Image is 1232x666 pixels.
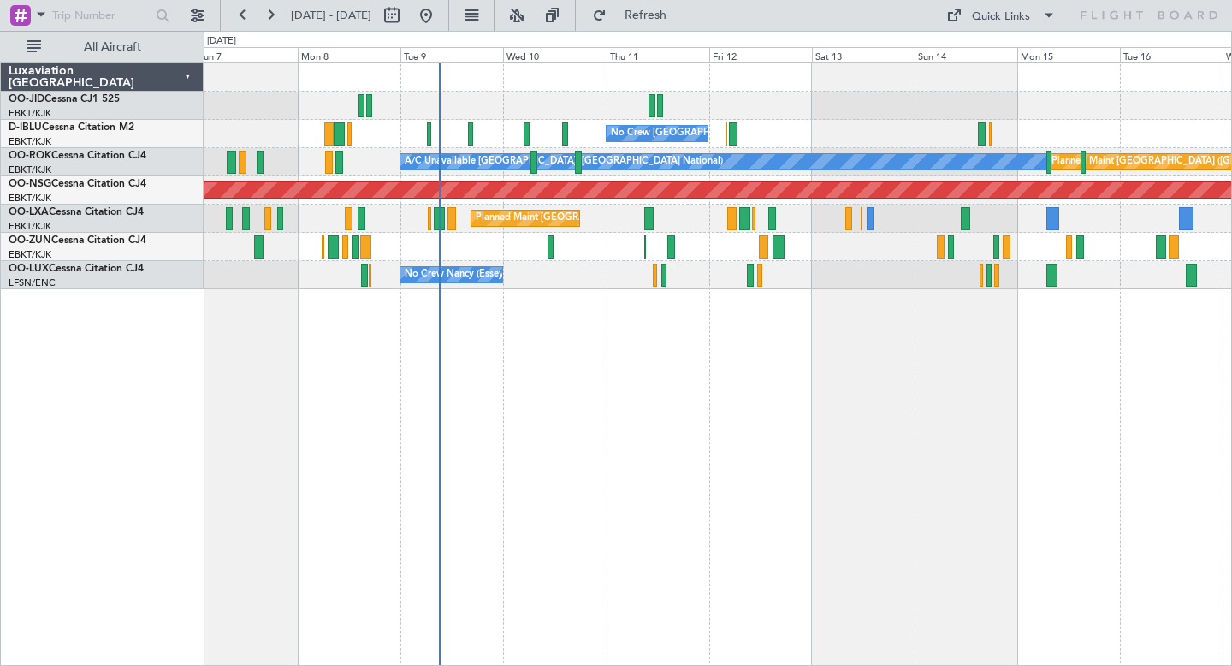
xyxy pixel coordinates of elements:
[9,151,146,161] a: OO-ROKCessna Citation CJ4
[915,47,1017,62] div: Sun 14
[9,235,51,246] span: OO-ZUN
[9,122,42,133] span: D-IBLU
[19,33,186,61] button: All Aircraft
[195,47,298,62] div: Sun 7
[9,235,146,246] a: OO-ZUNCessna Citation CJ4
[9,179,146,189] a: OO-NSGCessna Citation CJ4
[9,264,144,274] a: OO-LUXCessna Citation CJ4
[9,207,49,217] span: OO-LXA
[207,34,236,49] div: [DATE]
[503,47,606,62] div: Wed 10
[9,135,51,148] a: EBKT/KJK
[584,2,687,29] button: Refresh
[1120,47,1223,62] div: Tue 16
[298,47,400,62] div: Mon 8
[972,9,1030,26] div: Quick Links
[9,164,51,176] a: EBKT/KJK
[9,94,44,104] span: OO-JID
[291,8,371,23] span: [DATE] - [DATE]
[405,262,506,288] div: No Crew Nancy (Essey)
[476,205,785,231] div: Planned Maint [GEOGRAPHIC_DATA] ([GEOGRAPHIC_DATA] National)
[607,47,709,62] div: Thu 11
[9,192,51,205] a: EBKT/KJK
[709,47,812,62] div: Fri 12
[1017,47,1120,62] div: Mon 15
[9,151,51,161] span: OO-ROK
[938,2,1064,29] button: Quick Links
[610,9,682,21] span: Refresh
[44,41,181,53] span: All Aircraft
[9,277,56,289] a: LFSN/ENC
[52,3,151,28] input: Trip Number
[9,207,144,217] a: OO-LXACessna Citation CJ4
[611,121,897,146] div: No Crew [GEOGRAPHIC_DATA] ([GEOGRAPHIC_DATA] National)
[9,220,51,233] a: EBKT/KJK
[405,149,723,175] div: A/C Unavailable [GEOGRAPHIC_DATA] ([GEOGRAPHIC_DATA] National)
[9,122,134,133] a: D-IBLUCessna Citation M2
[9,264,49,274] span: OO-LUX
[9,179,51,189] span: OO-NSG
[9,107,51,120] a: EBKT/KJK
[812,47,915,62] div: Sat 13
[400,47,503,62] div: Tue 9
[9,248,51,261] a: EBKT/KJK
[9,94,120,104] a: OO-JIDCessna CJ1 525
